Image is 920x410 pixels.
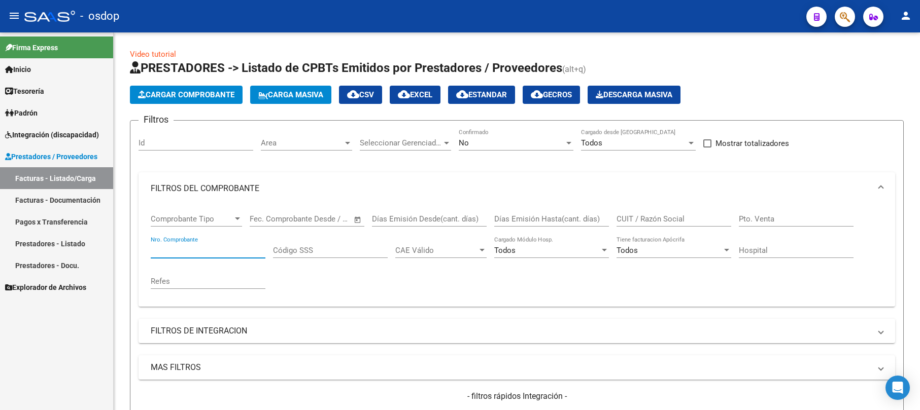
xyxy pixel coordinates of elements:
h4: - filtros rápidos Integración - [139,391,895,402]
mat-icon: cloud_download [531,88,543,100]
span: CSV [347,90,374,99]
span: Comprobante Tipo [151,214,233,223]
mat-expansion-panel-header: MAS FILTROS [139,355,895,380]
button: Gecros [523,86,580,104]
span: CAE Válido [395,246,478,255]
span: Estandar [456,90,507,99]
span: Firma Express [5,42,58,53]
button: Cargar Comprobante [130,86,243,104]
div: Open Intercom Messenger [885,376,910,400]
button: EXCEL [390,86,440,104]
button: Estandar [448,86,515,104]
span: PRESTADORES -> Listado de CPBTs Emitidos por Prestadores / Proveedores [130,61,562,75]
span: Explorador de Archivos [5,282,86,293]
span: Area [261,138,343,147]
mat-expansion-panel-header: FILTROS DEL COMPROBANTE [139,172,895,205]
mat-icon: person [900,10,912,22]
span: (alt+q) [562,64,586,74]
app-download-masive: Descarga masiva de comprobantes (adjuntos) [588,86,680,104]
span: EXCEL [398,90,432,99]
span: Inicio [5,64,31,75]
span: No [459,138,469,147]
button: Descarga Masiva [588,86,680,104]
span: - osdop [80,5,119,27]
span: Descarga Masiva [596,90,672,99]
mat-panel-title: FILTROS DEL COMPROBANTE [151,183,871,194]
mat-icon: cloud_download [456,88,468,100]
span: Tesorería [5,86,44,97]
span: Integración (discapacidad) [5,129,99,140]
h3: Filtros [139,113,174,127]
a: Video tutorial [130,50,176,59]
button: CSV [339,86,382,104]
span: Todos [581,138,602,147]
span: Carga Masiva [258,90,323,99]
mat-icon: cloud_download [347,88,359,100]
div: FILTROS DEL COMPROBANTE [139,205,895,307]
span: Cargar Comprobante [138,90,234,99]
span: Prestadores / Proveedores [5,151,97,162]
mat-panel-title: FILTROS DE INTEGRACION [151,325,871,337]
mat-icon: cloud_download [398,88,410,100]
span: Todos [617,246,638,255]
span: Seleccionar Gerenciador [360,138,442,147]
span: Mostrar totalizadores [715,137,789,150]
mat-panel-title: MAS FILTROS [151,362,871,373]
mat-icon: menu [8,10,20,22]
input: Fecha inicio [250,214,291,223]
mat-expansion-panel-header: FILTROS DE INTEGRACION [139,319,895,343]
span: Todos [494,246,516,255]
button: Open calendar [352,214,364,226]
span: Gecros [531,90,572,99]
span: Padrón [5,107,38,119]
input: Fecha fin [300,214,349,223]
button: Carga Masiva [250,86,331,104]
